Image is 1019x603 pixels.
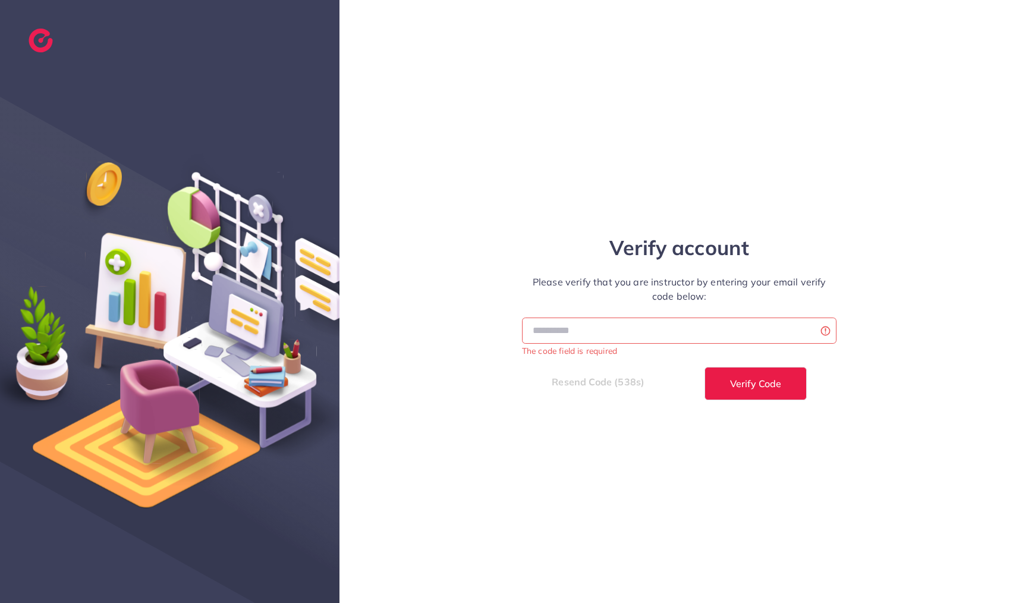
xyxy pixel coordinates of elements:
img: logo [29,29,53,52]
small: The code field is required [522,346,617,356]
p: Please verify that you are instructor by entering your email verify code below: [522,275,837,303]
h1: Verify account [522,236,837,260]
button: Verify Code [705,367,807,400]
span: Verify Code [730,379,781,388]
